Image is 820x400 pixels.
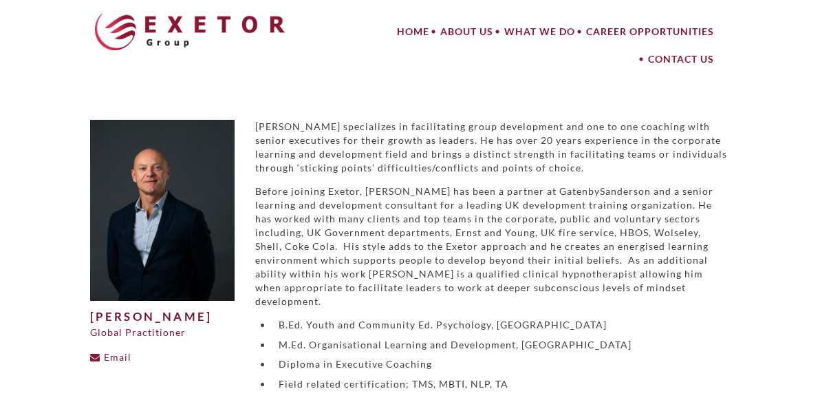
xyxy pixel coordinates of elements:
a: Email [90,351,131,363]
p: [PERSON_NAME] specializes in facilitating group development and one to one coaching with senior e... [255,120,730,175]
li: Field related certification; TMS, MBTI, NLP, TA [272,377,730,391]
li: M.Ed. Organisational Learning and Development, [GEOGRAPHIC_DATA] [272,338,730,352]
li: Diploma in Executive Coaching [272,357,730,371]
img: The Exetor Group [95,12,285,50]
h1: [PERSON_NAME] [90,310,235,323]
a: What We Do [499,18,581,45]
a: Career Opportunities [581,18,720,45]
div: Global Practitioner [90,326,235,339]
a: Home [391,18,435,45]
li: B.Ed. Youth and Community Ed. Psychology, [GEOGRAPHIC_DATA] [272,318,730,332]
p: Before joining Exetor, [PERSON_NAME] has been a partner at GatenbySanderson and a senior learning... [255,185,730,308]
a: Contact Us [643,45,720,73]
img: Brian-W-500x625.jpg [90,120,235,301]
a: About Us [435,18,499,45]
